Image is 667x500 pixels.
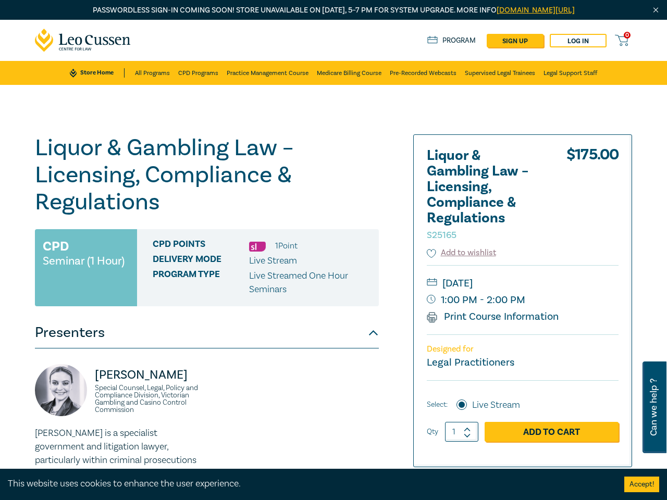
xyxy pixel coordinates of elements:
[249,269,371,296] p: Live Streamed One Hour Seminars
[624,32,631,39] span: 0
[649,368,659,447] span: Can we help ?
[497,5,575,15] a: [DOMAIN_NAME][URL]
[35,134,379,216] h1: Liquor & Gambling Law – Licensing, Compliance & Regulations
[445,422,478,442] input: 1
[135,61,170,85] a: All Programs
[35,5,632,16] p: Passwordless sign-in coming soon! Store unavailable on [DATE], 5–7 PM for system upgrade. More info
[275,239,298,253] li: 1 Point
[550,34,607,47] a: Log in
[153,254,249,268] span: Delivery Mode
[465,61,535,85] a: Supervised Legal Trainees
[70,68,125,78] a: Store Home
[390,61,456,85] a: Pre-Recorded Webcasts
[427,399,448,410] span: Select:
[427,247,496,259] button: Add to wishlist
[624,477,659,492] button: Accept cookies
[485,422,619,442] a: Add to Cart
[95,367,201,383] p: [PERSON_NAME]
[544,61,597,85] a: Legal Support Staff
[427,310,559,323] a: Print Course Information
[427,148,541,242] h2: Liquor & Gambling Law – Licensing, Compliance & Regulations
[35,364,87,416] img: https://s3.ap-southeast-2.amazonaws.com/leo-cussen-store-production-content/Contacts/Samantha%20P...
[651,6,660,15] img: Close
[95,384,201,414] small: Special Counsel, Legal, Policy and Compliance Division, Victorian Gambling and Casino Control Com...
[43,237,69,256] h3: CPD
[153,269,249,296] span: Program type
[427,229,456,241] small: S25165
[427,292,619,308] small: 1:00 PM - 2:00 PM
[8,477,609,491] div: This website uses cookies to enhance the user experience.
[178,61,218,85] a: CPD Programs
[249,255,297,267] span: Live Stream
[427,344,619,354] p: Designed for
[317,61,381,85] a: Medicare Billing Course
[153,239,249,253] span: CPD Points
[427,356,514,369] small: Legal Practitioners
[43,256,125,266] small: Seminar (1 Hour)
[487,34,544,47] a: sign up
[427,36,476,45] a: Program
[35,317,379,348] button: Presenters
[472,398,520,412] label: Live Stream
[227,61,308,85] a: Practice Management Course
[566,148,619,247] div: $ 175.00
[427,275,619,292] small: [DATE]
[249,242,266,252] img: Substantive Law
[427,426,438,438] label: Qty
